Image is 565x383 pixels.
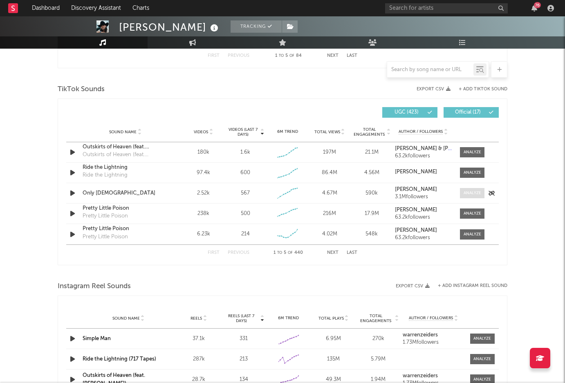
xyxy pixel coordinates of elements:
[395,187,437,192] strong: [PERSON_NAME]
[403,340,464,345] div: 1.73M followers
[353,230,391,238] div: 548k
[83,356,156,362] a: Ride the Lightning (717 Tapes)
[395,215,452,220] div: 63.2k followers
[109,130,137,134] span: Sound Name
[83,336,111,341] a: Simple Man
[184,189,222,197] div: 2.52k
[347,54,357,58] button: Last
[112,316,140,321] span: Sound Name
[228,54,249,58] button: Previous
[311,230,349,238] div: 4.02M
[353,127,386,137] span: Total Engagements
[313,355,354,363] div: 135M
[311,169,349,177] div: 86.4M
[194,130,208,134] span: Videos
[240,148,250,157] div: 1.6k
[178,335,219,343] div: 37.1k
[438,284,507,288] button: + Add Instagram Reel Sound
[459,87,507,92] button: + Add TikTok Sound
[83,143,168,151] a: Outskirts of Heaven (feat. [PERSON_NAME])
[387,67,473,73] input: Search by song name or URL
[208,251,220,255] button: First
[83,212,128,220] div: Pretty Little Poison
[403,373,438,379] strong: warrenzeiders
[226,127,260,137] span: Videos (last 7 days)
[184,148,222,157] div: 180k
[327,54,339,58] button: Next
[241,189,250,197] div: 567
[223,355,264,363] div: 213
[318,316,344,321] span: Total Plays
[83,204,168,213] a: Pretty Little Poison
[403,373,464,379] a: warrenzeiders
[358,314,394,323] span: Total Engagements
[327,251,339,255] button: Next
[395,228,452,233] a: [PERSON_NAME]
[395,169,437,175] strong: [PERSON_NAME]
[395,207,437,213] strong: [PERSON_NAME]
[531,5,537,11] button: 76
[353,169,391,177] div: 4.56M
[395,146,485,151] strong: [PERSON_NAME] & [PERSON_NAME]
[353,189,391,197] div: 590k
[444,107,499,118] button: Official(17)
[184,169,222,177] div: 97.4k
[277,251,282,255] span: to
[382,107,437,118] button: UGC(423)
[266,51,311,61] div: 1 5 84
[279,54,284,58] span: to
[228,251,249,255] button: Previous
[353,210,391,218] div: 17.9M
[395,228,437,233] strong: [PERSON_NAME]
[395,194,452,200] div: 3.1M followers
[268,315,309,321] div: 6M Trend
[395,235,452,241] div: 63.2k followers
[266,248,311,258] div: 1 5 440
[388,110,425,115] span: UGC ( 423 )
[288,251,293,255] span: of
[395,146,452,152] a: [PERSON_NAME] & [PERSON_NAME]
[184,230,222,238] div: 6.23k
[395,153,452,159] div: 63.2k followers
[223,335,264,343] div: 331
[184,210,222,218] div: 238k
[430,284,507,288] div: + Add Instagram Reel Sound
[178,355,219,363] div: 287k
[358,335,399,343] div: 270k
[451,87,507,92] button: + Add TikTok Sound
[83,164,168,172] a: Ride the Lightning
[311,210,349,218] div: 216M
[449,110,487,115] span: Official ( 17 )
[241,210,250,218] div: 500
[83,151,168,159] div: Outskirts of Heaven (feat. [PERSON_NAME])
[58,282,131,291] span: Instagram Reel Sounds
[58,85,105,94] span: TikTok Sounds
[83,189,168,197] a: Only [DEMOGRAPHIC_DATA]
[395,187,452,193] a: [PERSON_NAME]
[409,316,453,321] span: Author / Followers
[313,335,354,343] div: 6.95M
[83,233,128,241] div: Pretty Little Poison
[240,169,250,177] div: 600
[403,332,464,338] a: warrenzeiders
[403,332,438,338] strong: warrenzeiders
[417,87,451,92] button: Export CSV
[353,148,391,157] div: 21.1M
[223,314,259,323] span: Reels (last 7 days)
[311,189,349,197] div: 4.67M
[395,207,452,213] a: [PERSON_NAME]
[269,129,307,135] div: 6M Trend
[314,130,340,134] span: Total Views
[83,225,168,233] a: Pretty Little Poison
[347,251,357,255] button: Last
[399,129,443,134] span: Author / Followers
[358,355,399,363] div: 5.79M
[385,3,508,13] input: Search for artists
[231,20,282,33] button: Tracking
[83,171,128,179] div: Ride the Lightning
[241,230,250,238] div: 214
